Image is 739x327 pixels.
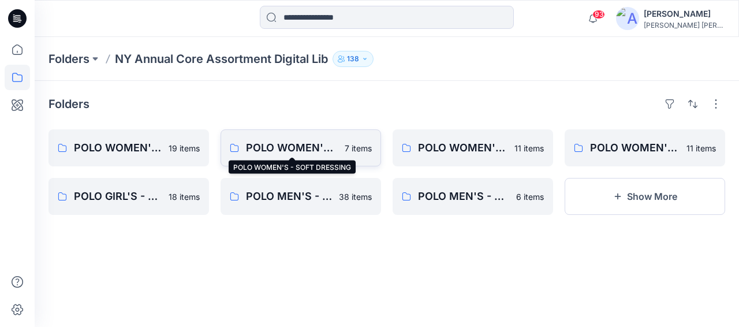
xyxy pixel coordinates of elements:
p: POLO WOMEN'S - TAILORING [590,140,680,156]
p: POLO WOMEN'S - ROUGHWEAR [418,140,507,156]
a: Folders [48,51,89,67]
p: POLO MEN'S - NAVY/ GOLD - SHORTS [418,188,509,205]
p: 38 items [339,191,372,203]
p: 7 items [345,142,372,154]
a: POLO WOMEN'S - ROUGHWEAR11 items [393,129,553,166]
button: 138 [333,51,374,67]
div: [PERSON_NAME] [PERSON_NAME] [644,21,725,29]
a: POLO WOMEN'S - WOVEN SHIRT19 items [48,129,209,166]
p: NY Annual Core Assortment Digital Lib [115,51,328,67]
a: POLO MEN'S - NAVY/ GOLD - SHORTS6 items [393,178,553,215]
p: 18 items [169,191,200,203]
img: avatar [616,7,639,30]
a: POLO WOMEN'S - SOFT DRESSING7 items [221,129,381,166]
button: Show More [565,178,725,215]
a: POLO GIRL'S - SWEATERS18 items [48,178,209,215]
p: POLO WOMEN'S - WOVEN SHIRT [74,140,162,156]
p: 11 items [514,142,544,154]
p: 138 [347,53,359,65]
p: POLO MEN'S - NAVY/GOLD - WOVEN SHIRT [246,188,332,205]
p: POLO WOMEN'S - SOFT DRESSING [246,140,338,156]
span: 93 [592,10,605,19]
p: 19 items [169,142,200,154]
div: [PERSON_NAME] [644,7,725,21]
p: POLO GIRL'S - SWEATERS [74,188,162,205]
a: POLO MEN'S - NAVY/GOLD - WOVEN SHIRT38 items [221,178,381,215]
p: 11 items [686,142,716,154]
h4: Folders [48,97,89,111]
a: POLO WOMEN'S - TAILORING11 items [565,129,725,166]
p: 6 items [516,191,544,203]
